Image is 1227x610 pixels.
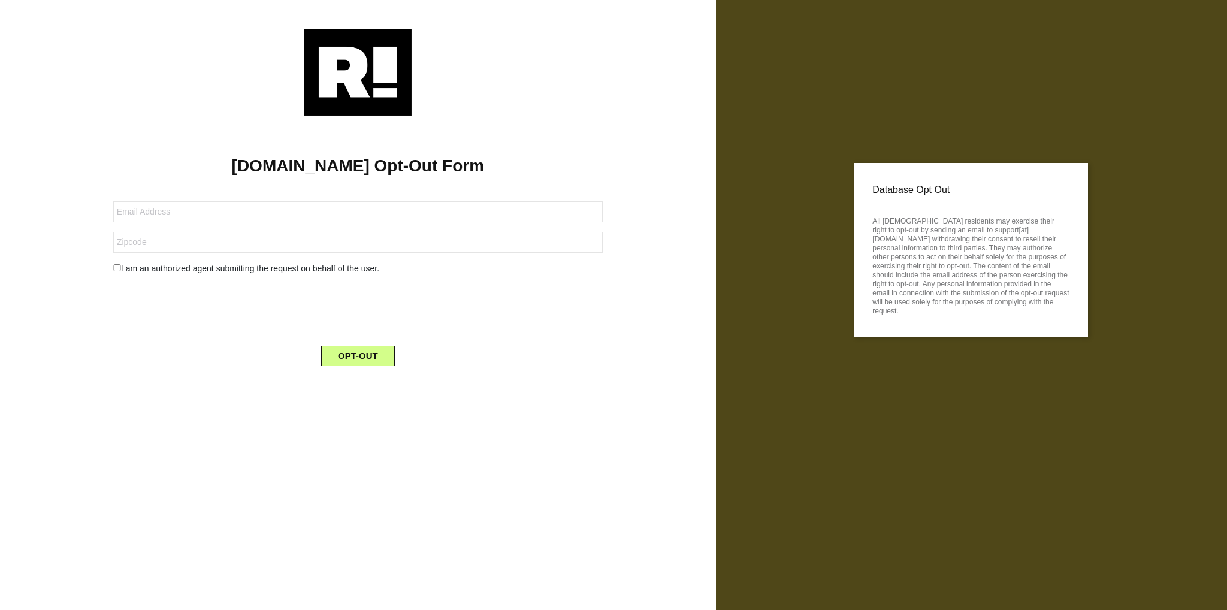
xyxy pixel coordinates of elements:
[18,156,698,176] h1: [DOMAIN_NAME] Opt-Out Form
[872,213,1070,316] p: All [DEMOGRAPHIC_DATA] residents may exercise their right to opt-out by sending an email to suppo...
[304,29,412,116] img: Retention.com
[104,262,612,275] div: I am an authorized agent submitting the request on behalf of the user.
[872,181,1070,199] p: Database Opt Out
[267,285,449,331] iframe: reCAPTCHA
[321,346,395,366] button: OPT-OUT
[113,201,603,222] input: Email Address
[113,232,603,253] input: Zipcode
